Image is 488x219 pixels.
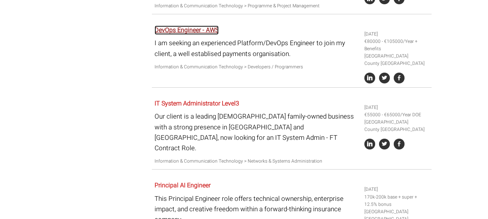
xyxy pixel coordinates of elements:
[155,99,239,108] a: IT System Administrator Level3
[155,181,211,190] a: Principal AI Engineer
[155,2,359,10] p: Information & Communication Technology > Programme & Project Management
[364,111,428,119] li: €55000 - €65000/Year DOE
[364,104,428,111] li: [DATE]
[364,53,428,67] li: [GEOGRAPHIC_DATA] County [GEOGRAPHIC_DATA]
[364,31,428,38] li: [DATE]
[364,119,428,133] li: [GEOGRAPHIC_DATA] County [GEOGRAPHIC_DATA]
[155,158,359,165] p: Information & Communication Technology > Networks & Systems Administration
[155,38,359,59] p: I am seeking an experienced Platform/DevOps Engineer to join my client, a well establised payment...
[155,63,359,71] p: Information & Communication Technology > Developers / Programmers
[364,38,428,53] li: €80000 - €105000/Year + Benefits
[364,186,428,193] li: [DATE]
[155,25,219,35] a: DevOps Engineer - AWS
[155,111,359,153] p: Our client is a leading [DEMOGRAPHIC_DATA] family-owned business with a strong presence in [GEOGR...
[364,194,428,208] li: 170k-200k base + super + 12.5% bonus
